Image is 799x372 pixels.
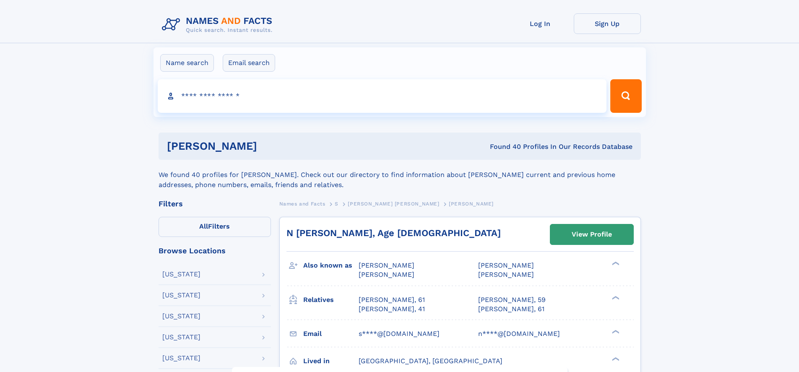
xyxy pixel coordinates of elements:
[162,292,200,299] div: [US_STATE]
[303,354,359,368] h3: Lived in
[478,261,534,269] span: [PERSON_NAME]
[159,217,271,237] label: Filters
[159,160,641,190] div: We found 40 profiles for [PERSON_NAME]. Check out our directory to find information about [PERSON...
[572,225,612,244] div: View Profile
[335,198,338,209] a: S
[373,142,632,151] div: Found 40 Profiles In Our Records Database
[359,295,425,304] a: [PERSON_NAME], 61
[167,141,374,151] h1: [PERSON_NAME]
[335,201,338,207] span: S
[158,79,607,113] input: search input
[610,261,620,266] div: ❯
[160,54,214,72] label: Name search
[610,356,620,362] div: ❯
[359,357,502,365] span: [GEOGRAPHIC_DATA], [GEOGRAPHIC_DATA]
[162,355,200,362] div: [US_STATE]
[223,54,275,72] label: Email search
[610,79,641,113] button: Search Button
[449,201,494,207] span: [PERSON_NAME]
[162,313,200,320] div: [US_STATE]
[610,329,620,334] div: ❯
[303,293,359,307] h3: Relatives
[159,247,271,255] div: Browse Locations
[550,224,633,245] a: View Profile
[359,261,414,269] span: [PERSON_NAME]
[279,198,325,209] a: Names and Facts
[348,201,439,207] span: [PERSON_NAME] [PERSON_NAME]
[478,304,544,314] a: [PERSON_NAME], 61
[348,198,439,209] a: [PERSON_NAME] [PERSON_NAME]
[478,271,534,278] span: [PERSON_NAME]
[610,295,620,300] div: ❯
[359,304,425,314] a: [PERSON_NAME], 41
[507,13,574,34] a: Log In
[286,228,501,238] a: N [PERSON_NAME], Age [DEMOGRAPHIC_DATA]
[159,200,271,208] div: Filters
[303,258,359,273] h3: Also known as
[303,327,359,341] h3: Email
[574,13,641,34] a: Sign Up
[478,295,546,304] a: [PERSON_NAME], 59
[159,13,279,36] img: Logo Names and Facts
[199,222,208,230] span: All
[162,334,200,341] div: [US_STATE]
[359,271,414,278] span: [PERSON_NAME]
[162,271,200,278] div: [US_STATE]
